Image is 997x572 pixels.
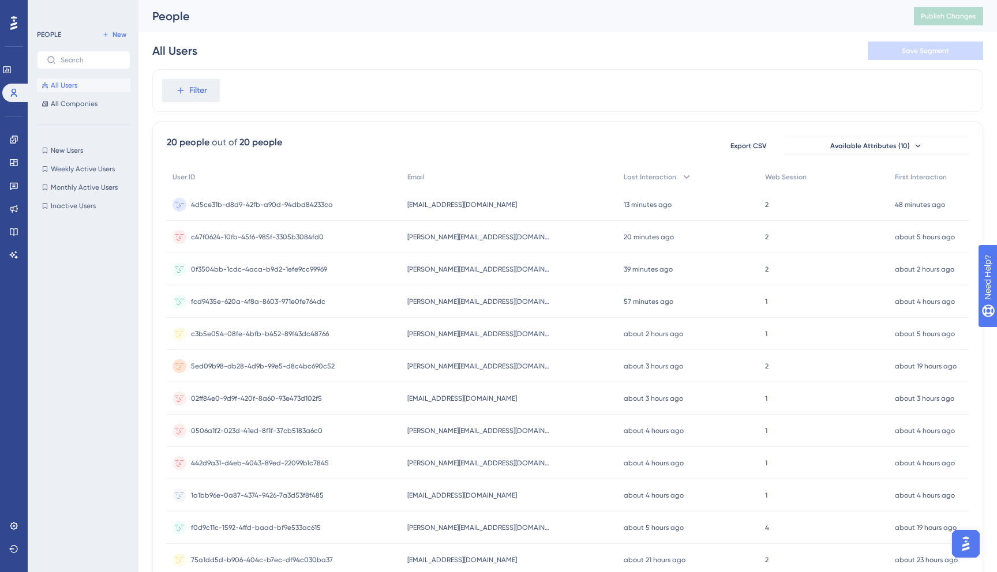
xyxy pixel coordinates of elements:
[191,426,323,435] span: 0506a1f2-023d-41ed-8f1f-37cb5183a6c0
[407,265,552,274] span: [PERSON_NAME][EMAIL_ADDRESS][DOMAIN_NAME]
[624,172,676,182] span: Last Interaction
[113,30,126,39] span: New
[37,144,130,157] button: New Users
[730,141,767,150] span: Export CSV
[895,459,955,467] time: about 4 hours ago
[51,81,77,90] span: All Users
[191,265,327,274] span: 0f3504bb-1cdc-4aca-b9d2-1efe9cc99969
[765,172,807,182] span: Web Session
[51,183,118,192] span: Monthly Active Users
[407,491,517,500] span: [EMAIL_ADDRESS][DOMAIN_NAME]
[407,555,517,565] span: [EMAIL_ADDRESS][DOMAIN_NAME]
[407,458,552,468] span: [PERSON_NAME][EMAIL_ADDRESS][DOMAIN_NAME]
[765,200,769,209] span: 2
[173,172,196,182] span: User ID
[407,297,552,306] span: [PERSON_NAME][EMAIL_ADDRESS][DOMAIN_NAME]
[624,233,674,241] time: 20 minutes ago
[624,362,683,370] time: about 3 hours ago
[98,28,130,42] button: New
[407,172,425,182] span: Email
[189,84,207,97] span: Filter
[191,200,333,209] span: 4d5ce31b-d8d9-42fb-a90d-94dbd84233ca
[407,523,552,532] span: [PERSON_NAME][EMAIL_ADDRESS][DOMAIN_NAME]
[407,200,517,209] span: [EMAIL_ADDRESS][DOMAIN_NAME]
[407,394,517,403] span: [EMAIL_ADDRESS][DOMAIN_NAME]
[37,199,130,213] button: Inactive Users
[902,46,949,55] span: Save Segment
[191,555,333,565] span: 75a1dd5d-b906-404c-b7ec-df94c030ba37
[765,491,767,500] span: 1
[895,362,957,370] time: about 19 hours ago
[37,162,130,176] button: Weekly Active Users
[51,201,96,210] span: Inactive Users
[407,426,552,435] span: [PERSON_NAME][EMAIL_ADDRESS][DOMAIN_NAME]
[895,298,955,306] time: about 4 hours ago
[152,43,197,59] div: All Users
[37,30,61,39] div: PEOPLE
[895,201,945,209] time: 48 minutes ago
[212,136,237,149] div: out of
[37,78,130,92] button: All Users
[895,427,955,435] time: about 4 hours ago
[765,297,767,306] span: 1
[624,556,685,564] time: about 21 hours ago
[37,97,130,111] button: All Companies
[624,524,684,532] time: about 5 hours ago
[191,297,325,306] span: fcd9435e-620a-4f8a-8603-971e0fe764dc
[624,298,673,306] time: 57 minutes ago
[765,426,767,435] span: 1
[407,362,552,371] span: [PERSON_NAME][EMAIL_ADDRESS][DOMAIN_NAME]
[191,232,324,242] span: c47f0624-10fb-45f6-985f-3305b3084fd0
[37,180,130,194] button: Monthly Active Users
[624,394,683,402] time: about 3 hours ago
[51,164,115,174] span: Weekly Active Users
[765,523,769,532] span: 4
[895,524,957,532] time: about 19 hours ago
[765,265,769,274] span: 2
[624,427,684,435] time: about 4 hours ago
[765,394,767,403] span: 1
[830,141,910,150] span: Available Attributes (10)
[191,491,324,500] span: 1a1bb96e-0a87-4374-9426-7a3d53f8f485
[765,458,767,468] span: 1
[895,172,947,182] span: First Interaction
[868,42,983,60] button: Save Segment
[895,394,954,402] time: about 3 hours ago
[152,8,885,24] div: People
[949,526,983,561] iframe: UserGuiding AI Assistant Launcher
[895,491,955,499] time: about 4 hours ago
[51,146,83,155] span: New Users
[624,201,672,209] time: 13 minutes ago
[624,491,684,499] time: about 4 hours ago
[191,458,329,468] span: 442d9a31-d4eb-4043-89ed-22099b1c7845
[765,232,769,242] span: 2
[191,394,322,403] span: 02ff84e0-9d9f-420f-8a60-93e473d102f5
[624,459,684,467] time: about 4 hours ago
[895,233,955,241] time: about 5 hours ago
[765,555,769,565] span: 2
[765,329,767,338] span: 1
[895,330,955,338] time: about 5 hours ago
[191,329,329,338] span: c3b5e054-08fe-4bfb-b452-89f43dc48766
[624,330,683,338] time: about 2 hours ago
[61,56,121,64] input: Search
[914,7,983,25] button: Publish Changes
[765,362,769,371] span: 2
[719,137,777,155] button: Export CSV
[921,12,976,21] span: Publish Changes
[51,99,98,108] span: All Companies
[162,79,220,102] button: Filter
[191,362,335,371] span: 5ed09b98-db28-4d9b-99e5-d8c4bc690c52
[167,136,209,149] div: 20 people
[895,265,954,273] time: about 2 hours ago
[27,3,72,17] span: Need Help?
[407,232,552,242] span: [PERSON_NAME][EMAIL_ADDRESS][DOMAIN_NAME]
[191,523,321,532] span: f0d9c11c-1592-4ffd-baad-bf9e533ac615
[407,329,552,338] span: [PERSON_NAME][EMAIL_ADDRESS][DOMAIN_NAME]
[784,137,969,155] button: Available Attributes (10)
[239,136,282,149] div: 20 people
[624,265,673,273] time: 39 minutes ago
[895,556,958,564] time: about 23 hours ago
